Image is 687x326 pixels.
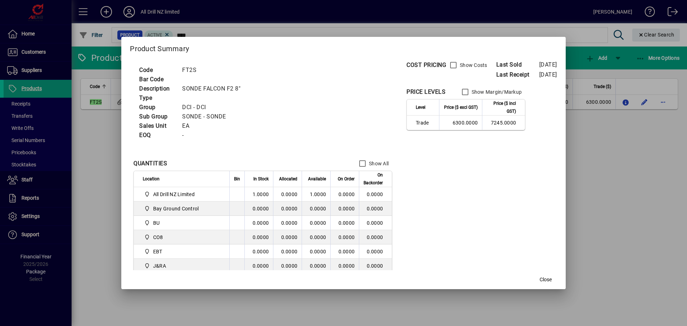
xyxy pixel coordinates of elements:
td: Description [136,84,179,93]
td: Group [136,103,179,112]
span: On Order [338,175,355,183]
td: 0.0000 [359,230,392,244]
td: Type [136,93,179,103]
div: COST PRICING [406,61,446,69]
td: 0.0000 [359,259,392,273]
span: Allocated [279,175,297,183]
td: EOQ [136,131,179,140]
td: 0.0000 [273,201,302,216]
span: Level [416,103,425,111]
span: 0.0000 [338,263,355,269]
td: 0.0000 [302,244,330,259]
td: 0.0000 [302,201,330,216]
td: 0.0000 [244,216,273,230]
span: CO8 [143,233,221,242]
td: SONDE FALCON F2 8" [179,84,249,93]
td: Sales Unit [136,121,179,131]
td: 0.0000 [359,187,392,201]
span: On Backorder [364,171,383,187]
td: Sub Group [136,112,179,121]
span: 0.0000 [338,206,355,211]
td: 0.0000 [359,244,392,259]
span: EBT [153,248,162,255]
td: DCI - DCI [179,103,249,112]
td: 0.0000 [244,259,273,273]
span: Last Sold [496,60,539,69]
span: Bay Ground Control [153,205,199,212]
td: 0.0000 [273,187,302,201]
span: Price ($ excl GST) [444,103,478,111]
td: 0.0000 [359,201,392,216]
span: 0.0000 [338,249,355,254]
td: - [179,131,249,140]
td: 0.0000 [273,259,302,273]
label: Show Costs [458,62,487,69]
span: BU [153,219,160,227]
span: Close [540,276,552,283]
span: Bin [234,175,240,183]
button: Close [534,273,557,286]
span: 0.0000 [338,220,355,226]
td: 0.0000 [302,230,330,244]
td: 1.0000 [302,187,330,201]
td: FT2S [179,65,249,75]
div: QUANTITIES [133,159,167,168]
td: 0.0000 [244,244,273,259]
span: [DATE] [539,71,557,78]
span: 0.0000 [338,234,355,240]
span: Bay Ground Control [143,204,221,213]
span: BU [143,219,221,227]
td: Bar Code [136,75,179,84]
span: 0.0000 [338,191,355,197]
span: EBT [143,247,221,256]
td: 0.0000 [244,230,273,244]
span: Location [143,175,160,183]
td: 0.0000 [273,244,302,259]
td: 0.0000 [273,216,302,230]
span: In Stock [253,175,269,183]
span: Last Receipt [496,70,539,79]
td: 6300.0000 [439,116,482,130]
span: [DATE] [539,61,557,68]
td: Code [136,65,179,75]
h2: Product Summary [121,37,565,58]
span: Price ($ incl GST) [487,99,516,115]
span: J&RA [153,262,166,269]
span: Trade [416,119,435,126]
td: 0.0000 [302,216,330,230]
td: 0.0000 [302,259,330,273]
div: PRICE LEVELS [406,88,445,96]
label: Show Margin/Markup [470,88,522,96]
td: 7245.0000 [482,116,525,130]
span: All Drill NZ Limited [153,191,195,198]
span: CO8 [153,234,163,241]
span: All Drill NZ Limited [143,190,221,199]
td: 0.0000 [273,230,302,244]
td: 1.0000 [244,187,273,201]
label: Show All [367,160,389,167]
td: SONDE - SONDE [179,112,249,121]
span: Available [308,175,326,183]
td: 0.0000 [244,201,273,216]
td: EA [179,121,249,131]
td: 0.0000 [359,216,392,230]
span: J&RA [143,262,221,270]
